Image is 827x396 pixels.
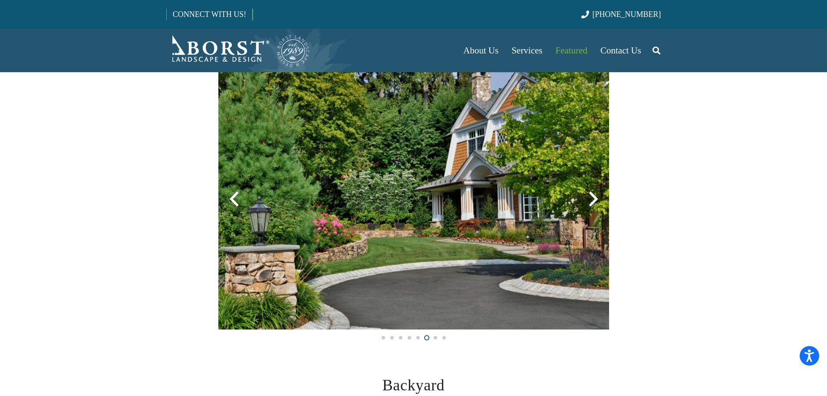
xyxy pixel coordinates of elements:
[556,45,587,56] span: Featured
[167,4,252,25] a: CONNECT WITH US!
[648,40,665,61] a: Search
[463,45,498,56] span: About Us
[600,45,641,56] span: Contact Us
[505,29,549,72] a: Services
[581,10,661,19] a: [PHONE_NUMBER]
[511,45,542,56] span: Services
[594,29,648,72] a: Contact Us
[166,33,310,68] a: Borst-Logo
[457,29,505,72] a: About Us
[593,10,661,19] span: [PHONE_NUMBER]
[549,29,594,72] a: Featured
